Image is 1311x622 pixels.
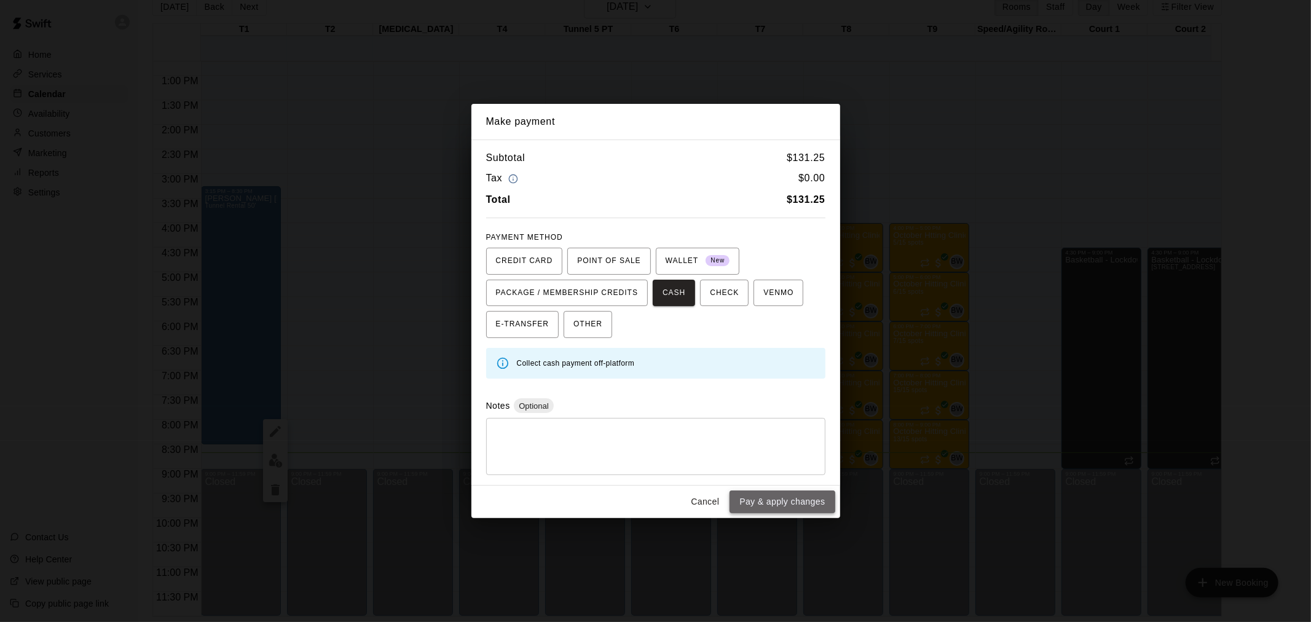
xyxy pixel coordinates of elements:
[685,490,725,513] button: Cancel
[663,283,685,303] span: CASH
[486,170,522,187] h6: Tax
[486,401,510,411] label: Notes
[787,150,825,166] h6: $ 131.25
[486,150,526,166] h6: Subtotal
[486,233,563,242] span: PAYMENT METHOD
[577,251,640,271] span: POINT OF SALE
[496,283,639,303] span: PACKAGE / MEMBERSHIP CREDITS
[486,194,511,205] b: Total
[496,315,549,334] span: E-TRANSFER
[573,315,602,334] span: OTHER
[730,490,835,513] button: Pay & apply changes
[471,104,840,140] h2: Make payment
[798,170,825,187] h6: $ 0.00
[496,251,553,271] span: CREDIT CARD
[710,283,739,303] span: CHECK
[486,311,559,338] button: E-TRANSFER
[486,280,648,307] button: PACKAGE / MEMBERSHIP CREDITS
[754,280,803,307] button: VENMO
[517,359,635,368] span: Collect cash payment off-platform
[564,311,612,338] button: OTHER
[706,253,730,269] span: New
[700,280,749,307] button: CHECK
[787,194,825,205] b: $ 131.25
[656,248,740,275] button: WALLET New
[567,248,650,275] button: POINT OF SALE
[486,248,563,275] button: CREDIT CARD
[666,251,730,271] span: WALLET
[653,280,695,307] button: CASH
[514,401,553,411] span: Optional
[763,283,793,303] span: VENMO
